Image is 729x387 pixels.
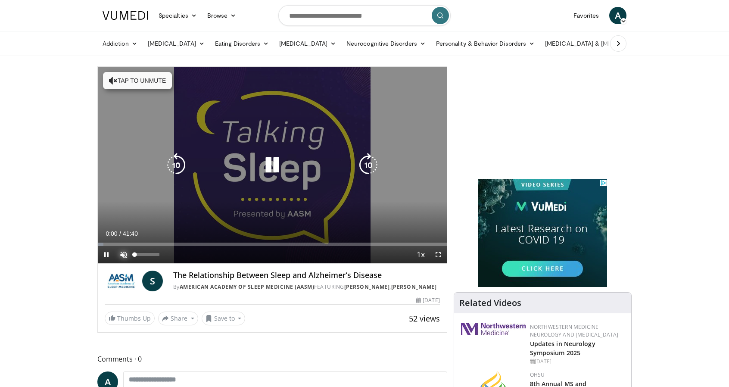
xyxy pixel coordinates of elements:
[105,312,155,325] a: Thumbs Up
[210,35,274,52] a: Eating Disorders
[530,340,595,357] a: Updates in Neurology Symposium 2025
[115,246,132,263] button: Unmute
[431,35,540,52] a: Personality & Behavior Disorders
[430,246,447,263] button: Fullscreen
[416,296,439,304] div: [DATE]
[461,323,526,335] img: 2a462fb6-9365-492a-ac79-3166a6f924d8.png.150x105_q85_autocrop_double_scale_upscale_version-0.2.jpg
[609,7,626,24] a: A
[98,67,447,264] video-js: Video Player
[478,179,607,287] iframe: Advertisement
[153,7,202,24] a: Specialties
[202,312,246,325] button: Save to
[530,323,619,338] a: Northwestern Medicine Neurology and [MEDICAL_DATA]
[134,253,159,256] div: Volume Level
[344,283,390,290] a: [PERSON_NAME]
[568,7,604,24] a: Favorites
[180,283,315,290] a: American Academy of Sleep Medicine (AASM)
[119,230,121,237] span: /
[478,66,607,174] iframe: Advertisement
[530,371,545,378] a: OHSU
[412,246,430,263] button: Playback Rate
[409,313,440,324] span: 52 views
[274,35,341,52] a: [MEDICAL_DATA]
[202,7,242,24] a: Browse
[105,271,139,291] img: American Academy of Sleep Medicine (AASM)
[97,35,143,52] a: Addiction
[103,11,148,20] img: VuMedi Logo
[540,35,663,52] a: [MEDICAL_DATA] & [MEDICAL_DATA]
[530,358,624,365] div: [DATE]
[98,243,447,246] div: Progress Bar
[459,298,521,308] h4: Related Videos
[106,230,117,237] span: 0:00
[143,35,210,52] a: [MEDICAL_DATA]
[103,72,172,89] button: Tap to unmute
[158,312,198,325] button: Share
[142,271,163,291] a: S
[173,283,440,291] div: By FEATURING ,
[97,353,447,365] span: Comments 0
[123,230,138,237] span: 41:40
[391,283,437,290] a: [PERSON_NAME]
[341,35,431,52] a: Neurocognitive Disorders
[278,5,451,26] input: Search topics, interventions
[173,271,440,280] h4: The Relationship Between Sleep and Alzheimer’s Disease
[98,246,115,263] button: Pause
